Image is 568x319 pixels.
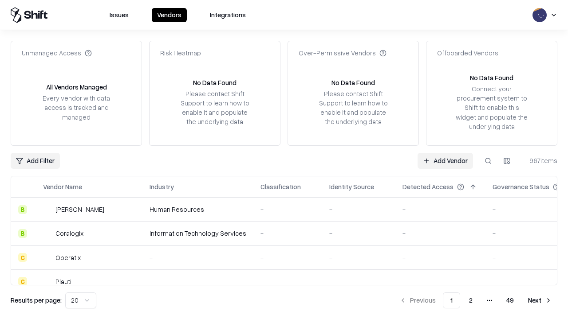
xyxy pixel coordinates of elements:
div: Governance Status [493,182,549,191]
button: Vendors [152,8,187,22]
button: Next [523,292,557,308]
img: Plauti [43,277,52,286]
button: 49 [499,292,521,308]
div: [PERSON_NAME] [55,205,104,214]
div: - [329,277,388,286]
div: - [402,253,478,262]
div: Vendor Name [43,182,82,191]
div: No Data Found [193,78,237,87]
div: Coralogix [55,229,83,238]
div: - [402,229,478,238]
div: Industry [150,182,174,191]
img: Deel [43,205,52,214]
button: 1 [443,292,460,308]
button: Add Filter [11,153,60,169]
div: - [260,205,315,214]
div: C [18,277,27,286]
div: Unmanaged Access [22,48,92,58]
nav: pagination [394,292,557,308]
div: - [260,229,315,238]
div: - [260,277,315,286]
div: Please contact Shift Support to learn how to enable it and populate the underlying data [178,89,252,127]
div: No Data Found [331,78,375,87]
div: All Vendors Managed [46,82,107,92]
div: Human Resources [150,205,246,214]
div: C [18,253,27,262]
div: 967 items [522,156,557,165]
div: Offboarded Vendors [437,48,498,58]
div: Plauti [55,277,71,286]
div: - [402,277,478,286]
div: Please contact Shift Support to learn how to enable it and populate the underlying data [316,89,390,127]
button: Integrations [205,8,251,22]
div: Over-Permissive Vendors [299,48,387,58]
div: - [150,253,246,262]
img: Coralogix [43,229,52,238]
div: - [329,229,388,238]
div: Information Technology Services [150,229,246,238]
div: Classification [260,182,301,191]
div: Risk Heatmap [160,48,201,58]
button: Issues [104,8,134,22]
div: Identity Source [329,182,374,191]
div: No Data Found [470,73,513,82]
div: Connect your procurement system to Shift to enable this widget and populate the underlying data [455,84,529,131]
p: Results per page: [11,296,62,305]
img: Operatix [43,253,52,262]
div: - [260,253,315,262]
div: Operatix [55,253,81,262]
a: Add Vendor [418,153,473,169]
div: - [329,253,388,262]
div: B [18,229,27,238]
div: - [150,277,246,286]
div: - [402,205,478,214]
div: - [329,205,388,214]
div: Detected Access [402,182,454,191]
div: B [18,205,27,214]
button: 2 [462,292,480,308]
div: Every vendor with data access is tracked and managed [39,93,113,121]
